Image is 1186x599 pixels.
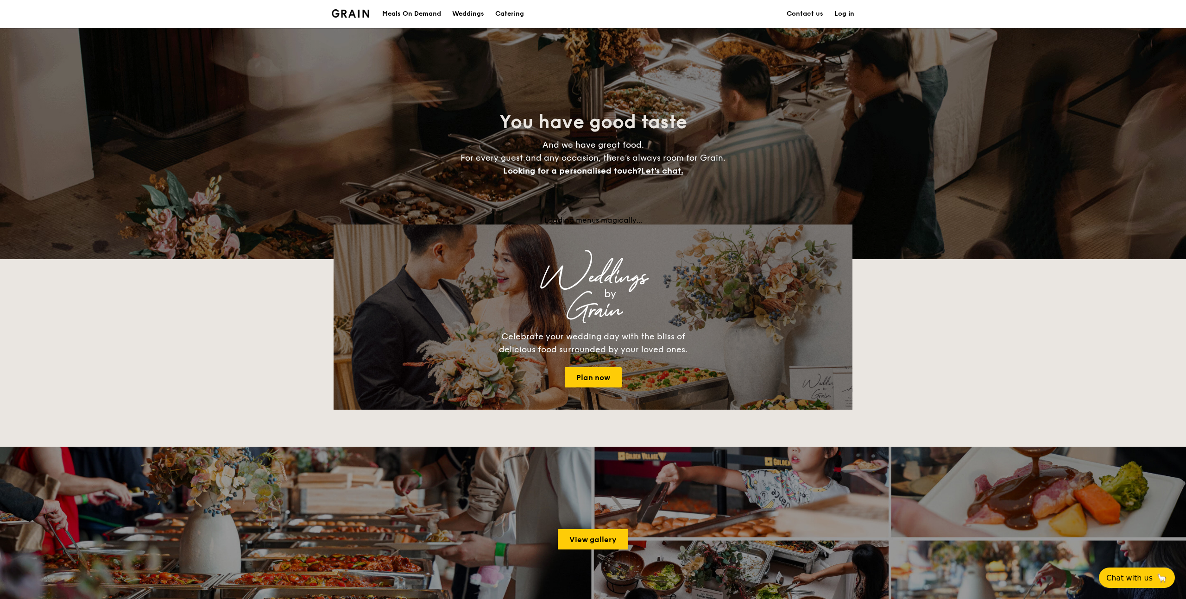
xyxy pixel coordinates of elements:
[489,330,697,356] div: Celebrate your wedding day with the bliss of delicious food surrounded by your loved ones.
[449,286,771,302] div: by
[415,302,771,319] div: Grain
[558,529,628,549] a: View gallery
[565,367,622,387] a: Plan now
[415,269,771,286] div: Weddings
[334,216,852,225] div: Loading menus magically...
[1106,574,1153,582] span: Chat with us
[332,9,369,18] a: Logotype
[1156,573,1167,583] span: 🦙
[641,166,683,176] span: Let's chat.
[332,9,369,18] img: Grain
[1099,568,1175,588] button: Chat with us🦙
